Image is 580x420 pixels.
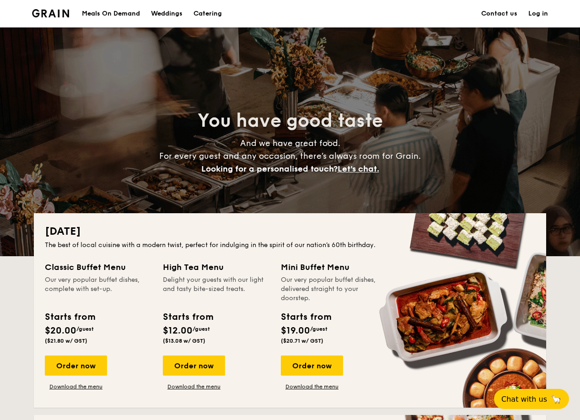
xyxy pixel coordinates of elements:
div: Classic Buffet Menu [45,261,152,274]
span: ($13.08 w/ GST) [163,338,205,344]
button: Chat with us🦙 [494,389,569,409]
span: $12.00 [163,325,193,336]
div: Delight your guests with our light and tasty bite-sized treats. [163,275,270,303]
div: Our very popular buffet dishes, complete with set-up. [45,275,152,303]
span: /guest [310,326,328,332]
div: The best of local cuisine with a modern twist, perfect for indulging in the spirit of our nation’... [45,241,535,250]
span: Chat with us [501,395,547,404]
div: Starts from [45,310,95,324]
div: High Tea Menu [163,261,270,274]
span: Let's chat. [338,164,379,174]
a: Download the menu [45,383,107,390]
span: ($20.71 w/ GST) [281,338,323,344]
span: $20.00 [45,325,76,336]
div: Order now [281,355,343,376]
div: Starts from [281,310,331,324]
div: Our very popular buffet dishes, delivered straight to your doorstep. [281,275,388,303]
span: 🦙 [551,394,562,404]
span: /guest [76,326,94,332]
h2: [DATE] [45,224,535,239]
div: Starts from [163,310,213,324]
a: Logotype [32,9,69,17]
span: ($21.80 w/ GST) [45,338,87,344]
img: Grain [32,9,69,17]
div: Order now [45,355,107,376]
div: Order now [163,355,225,376]
span: $19.00 [281,325,310,336]
a: Download the menu [163,383,225,390]
span: /guest [193,326,210,332]
div: Mini Buffet Menu [281,261,388,274]
a: Download the menu [281,383,343,390]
